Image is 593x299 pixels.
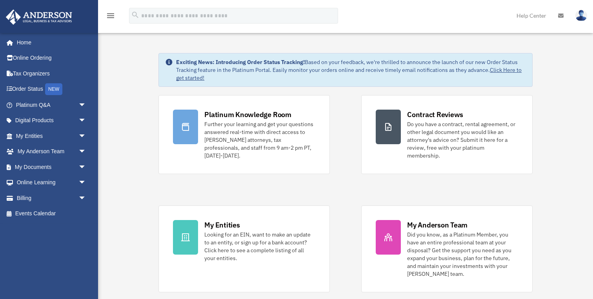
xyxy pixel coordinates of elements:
a: My Entitiesarrow_drop_down [5,128,98,144]
img: Anderson Advisors Platinum Portal [4,9,75,25]
div: NEW [45,83,62,95]
span: arrow_drop_down [78,175,94,191]
i: menu [106,11,115,20]
div: Contract Reviews [407,110,463,119]
div: Further your learning and get your questions answered real-time with direct access to [PERSON_NAM... [204,120,315,160]
a: Online Ordering [5,50,98,66]
span: arrow_drop_down [78,128,94,144]
strong: Exciting News: Introducing Order Status Tracking! [176,59,305,66]
div: My Anderson Team [407,220,467,230]
a: Click Here to get started! [176,66,522,81]
span: arrow_drop_down [78,113,94,129]
a: My Documentsarrow_drop_down [5,159,98,175]
a: Billingarrow_drop_down [5,190,98,206]
a: Order StatusNEW [5,81,98,97]
a: My Anderson Team Did you know, as a Platinum Member, you have an entire professional team at your... [361,205,533,292]
div: Platinum Knowledge Room [204,110,291,119]
span: arrow_drop_down [78,159,94,175]
a: Platinum Knowledge Room Further your learning and get your questions answered real-time with dire... [158,95,330,174]
a: menu [106,14,115,20]
a: Home [5,35,94,50]
a: My Anderson Teamarrow_drop_down [5,144,98,160]
a: Events Calendar [5,206,98,222]
div: Looking for an EIN, want to make an update to an entity, or sign up for a bank account? Click her... [204,231,315,262]
a: Digital Productsarrow_drop_down [5,113,98,128]
a: Contract Reviews Do you have a contract, rental agreement, or other legal document you would like... [361,95,533,174]
div: Based on your feedback, we're thrilled to announce the launch of our new Order Status Tracking fe... [176,58,526,82]
div: My Entities [204,220,240,230]
img: User Pic [575,10,587,21]
i: search [131,11,140,19]
div: Do you have a contract, rental agreement, or other legal document you would like an attorney's ad... [407,120,518,160]
a: Online Learningarrow_drop_down [5,175,98,191]
a: Tax Organizers [5,66,98,81]
a: Platinum Q&Aarrow_drop_down [5,97,98,113]
a: My Entities Looking for an EIN, want to make an update to an entity, or sign up for a bank accoun... [158,205,330,292]
span: arrow_drop_down [78,190,94,206]
span: arrow_drop_down [78,144,94,160]
span: arrow_drop_down [78,97,94,113]
div: Did you know, as a Platinum Member, you have an entire professional team at your disposal? Get th... [407,231,518,278]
